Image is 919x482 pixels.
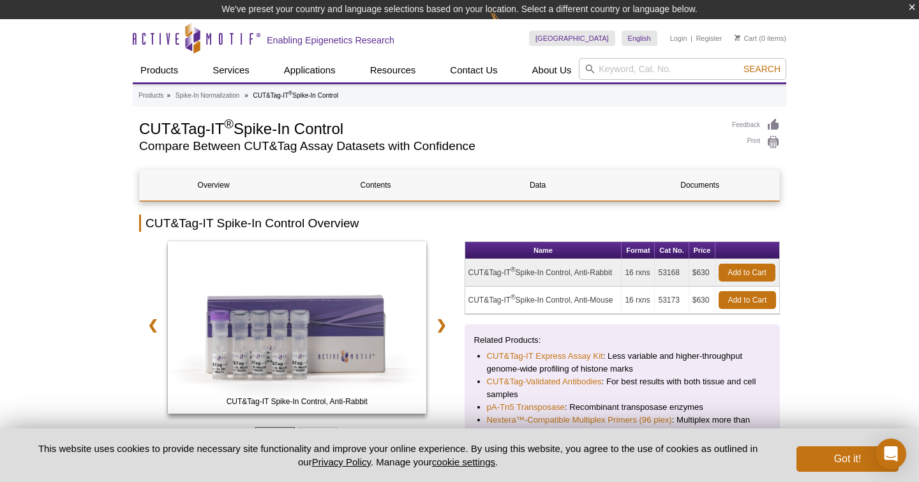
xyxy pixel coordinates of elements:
[205,58,257,82] a: Services
[474,334,771,347] p: Related Products:
[719,291,776,309] a: Add to Cart
[465,242,622,259] th: Name
[168,241,426,418] a: CUT&Tag-IT Spike-In Control, Anti-Mouse
[796,446,899,472] button: Got it!
[168,241,426,414] img: CUT&Tag-IT Spike-In Control, Anti-Rabbit
[743,64,781,74] span: Search
[267,34,394,46] h2: Enabling Epigenetics Research
[689,287,715,314] td: $630
[735,31,786,46] li: (0 items)
[487,414,758,439] li: : Multiplex more than 16 samples
[138,90,163,102] a: Products
[464,170,611,200] a: Data
[655,259,689,287] td: 53168
[487,375,758,401] li: : For best results with both tissue and cell samples
[432,456,495,467] button: cookie settings
[139,215,780,232] h2: CUT&Tag-IT Spike-In Control Overview
[167,92,170,99] li: »
[529,31,615,46] a: [GEOGRAPHIC_DATA]
[133,58,186,82] a: Products
[224,117,234,131] sup: ®
[655,287,689,314] td: 53173
[276,58,343,82] a: Applications
[622,31,657,46] a: English
[626,170,773,200] a: Documents
[139,310,167,340] a: ❮
[302,170,449,200] a: Contents
[170,395,423,408] span: CUT&Tag-IT Spike-In Control, Anti-Rabbit
[511,294,515,301] sup: ®
[140,170,287,200] a: Overview
[719,264,775,282] a: Add to Cart
[465,287,622,314] td: CUT&Tag-IT Spike-In Control, Anti-Mouse
[487,350,603,363] a: CUT&Tag-IT Express Assay Kit
[732,135,780,149] a: Print
[487,401,758,414] li: : Recombinant transposase enzymes
[428,310,455,340] a: ❯
[244,92,248,99] li: »
[20,442,775,469] p: This website uses cookies to provide necessary site functionality and improve your online experie...
[487,414,672,426] a: Nextera™-Compatible Multiplex Primers (96 plex)
[691,31,692,46] li: |
[876,439,906,469] div: Open Intercom Messenger
[176,90,240,102] a: Spike-In Normalization
[487,375,602,388] a: CUT&Tag-Validated Antibodies
[288,89,292,96] sup: ®
[579,58,786,80] input: Keyword, Cat. No.
[622,259,655,287] td: 16 rxns
[139,140,719,152] h2: Compare Between CUT&Tag Assay Datasets with Confidence
[689,242,715,259] th: Price
[139,118,719,137] h1: CUT&Tag-IT Spike-In Control
[735,34,757,43] a: Cart
[362,58,424,82] a: Resources
[696,34,722,43] a: Register
[655,242,689,259] th: Cat No.
[465,259,622,287] td: CUT&Tag-IT Spike-In Control, Anti-Rabbit
[735,34,740,41] img: Your Cart
[312,456,371,467] a: Privacy Policy
[740,63,784,75] button: Search
[490,10,524,40] img: Change Here
[689,259,715,287] td: $630
[487,401,565,414] a: pA-Tn5 Transposase
[511,266,515,273] sup: ®
[670,34,687,43] a: Login
[622,242,655,259] th: Format
[442,58,505,82] a: Contact Us
[732,118,780,132] a: Feedback
[487,350,758,375] li: : Less variable and higher-throughput genome-wide profiling of histone marks
[525,58,579,82] a: About Us
[622,287,655,314] td: 16 rxns
[253,92,338,99] li: CUT&Tag-IT Spike-In Control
